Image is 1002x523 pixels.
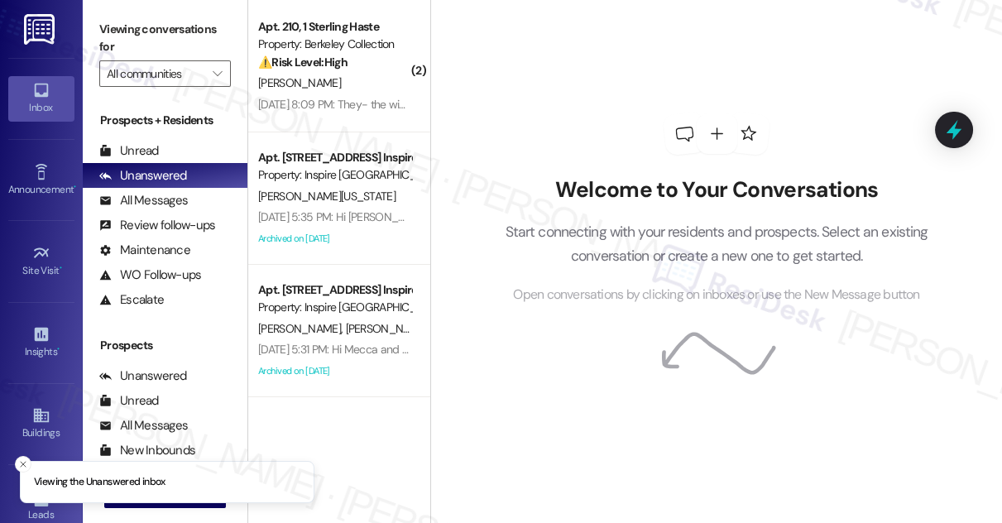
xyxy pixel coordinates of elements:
div: Apt. 210, 1 Sterling Haste [258,18,411,36]
div: Property: Berkeley Collection [258,36,411,53]
div: Archived on [DATE] [256,228,413,249]
div: Property: Inspire [GEOGRAPHIC_DATA] [258,299,411,316]
div: Prospects [83,337,247,354]
div: Escalate [99,291,164,309]
button: Close toast [15,456,31,473]
div: Apt. [STREET_ADDRESS] Inspire Homes [GEOGRAPHIC_DATA] [258,281,411,299]
div: [DATE] 8:09 PM: They- the windows must be opened for circulation. Hole- This hole and smaller cra... [258,97,957,112]
a: Site Visit • [8,239,74,284]
span: [PERSON_NAME][US_STATE] [258,189,396,204]
div: Review follow-ups [99,217,215,234]
a: Buildings [8,401,74,446]
i:  [213,67,222,80]
div: WO Follow-ups [99,266,201,284]
span: [PERSON_NAME] [258,321,346,336]
span: Open conversations by clicking on inboxes or use the New Message button [513,285,919,305]
a: Inbox [8,76,74,121]
div: Unanswered [99,167,187,185]
div: Apt. [STREET_ADDRESS] Inspire Homes [GEOGRAPHIC_DATA] [258,149,411,166]
img: ResiDesk Logo [24,14,58,45]
div: All Messages [99,192,188,209]
div: Property: Inspire [GEOGRAPHIC_DATA] [258,166,411,184]
span: [PERSON_NAME] [258,75,341,90]
a: Insights • [8,320,74,365]
p: Start connecting with your residents and prospects. Select an existing conversation or create a n... [480,220,953,267]
span: • [60,262,62,274]
span: • [74,181,76,193]
h2: Welcome to Your Conversations [480,177,953,204]
span: • [57,343,60,355]
span: [PERSON_NAME] [346,321,429,336]
div: Prospects + Residents [83,112,247,129]
div: New Inbounds [99,442,195,459]
p: Viewing the Unanswered inbox [34,475,165,490]
div: Unread [99,142,159,160]
div: Maintenance [99,242,190,259]
div: All Messages [99,417,188,434]
div: Unanswered [99,367,187,385]
input: All communities [107,60,204,87]
div: Unread [99,392,159,410]
div: Archived on [DATE] [256,361,413,381]
label: Viewing conversations for [99,17,231,60]
strong: ⚠️ Risk Level: High [258,55,348,70]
